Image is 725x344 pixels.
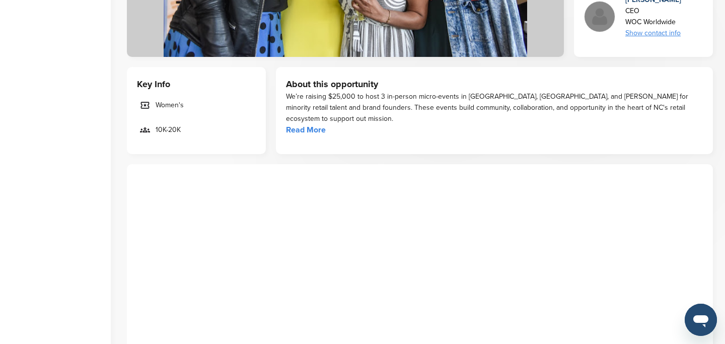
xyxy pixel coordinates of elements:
[156,100,184,111] span: Women's
[625,17,681,28] div: WOC Worldwide
[625,6,681,17] div: CEO
[685,304,717,336] iframe: Button to launch messaging window
[625,28,681,39] div: Show contact info
[156,124,181,135] span: 10K-20K
[286,77,703,91] h3: About this opportunity
[286,91,703,124] div: We’re raising $25,000 to host 3 in-person micro-events in [GEOGRAPHIC_DATA], [GEOGRAPHIC_DATA], a...
[137,77,256,91] h3: Key Info
[585,2,615,32] img: Missing
[286,125,326,135] a: Read More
